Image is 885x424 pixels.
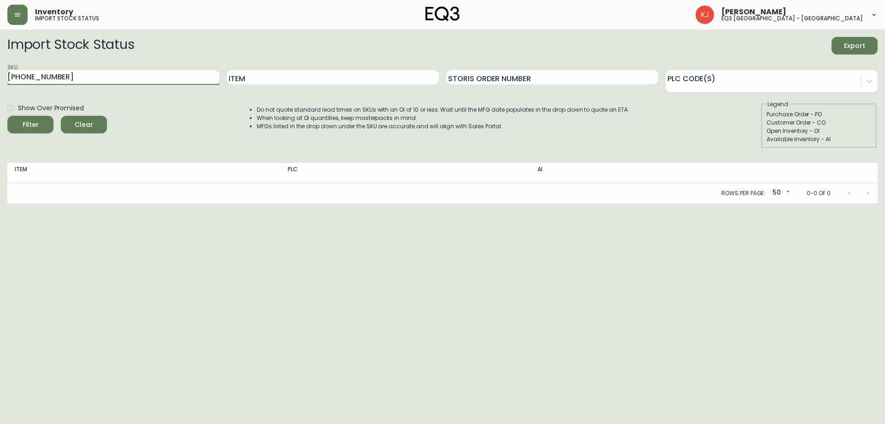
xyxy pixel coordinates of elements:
[696,6,714,24] img: 24a625d34e264d2520941288c4a55f8e
[767,119,872,127] div: Customer Order - CO
[18,103,84,113] span: Show Over Promised
[767,135,872,143] div: Available Inventory - AI
[61,116,107,133] button: Clear
[257,106,629,114] li: Do not quote standard lead times on SKUs with an OI of 10 or less. Wait until the MFG date popula...
[767,127,872,135] div: Open Inventory - OI
[721,189,765,197] p: Rows per page:
[425,6,460,21] img: logo
[7,116,53,133] button: Filter
[7,163,280,183] th: Item
[721,16,863,21] h5: eq3 [GEOGRAPHIC_DATA] - [GEOGRAPHIC_DATA]
[35,8,73,16] span: Inventory
[767,100,789,108] legend: Legend
[807,189,831,197] p: 0-0 of 0
[35,16,99,21] h5: import stock status
[7,37,134,54] h2: Import Stock Status
[839,40,870,52] span: Export
[721,8,786,16] span: [PERSON_NAME]
[767,110,872,119] div: Purchase Order - PO
[530,163,729,183] th: AI
[832,37,878,54] button: Export
[68,119,100,131] span: Clear
[280,163,530,183] th: PLC
[257,114,629,122] li: When looking at OI quantities, keep masterpacks in mind.
[257,122,629,131] li: MFGs listed in the drop down under the SKU are accurate and will align with Sales Portal.
[769,185,792,201] div: 50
